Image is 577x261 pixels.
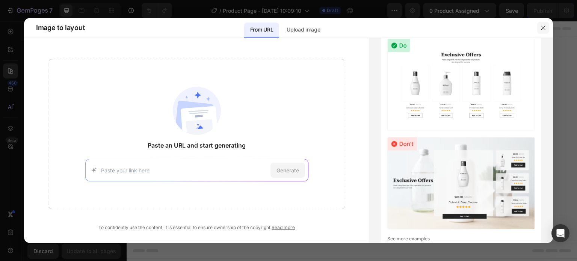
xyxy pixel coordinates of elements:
[48,224,345,231] div: To confidently use the content, it is essential to ensure ownership of the copyright.
[171,137,222,152] button: Add sections
[276,166,299,174] span: Generate
[148,141,246,150] span: Paste an URL and start generating
[551,224,569,242] div: Open Intercom Messenger
[180,122,271,131] div: Start with Sections from sidebar
[227,137,280,152] button: Add elements
[287,25,320,34] p: Upload image
[250,25,273,34] p: From URL
[36,23,85,32] span: Image to layout
[101,166,267,174] input: Paste your link here
[175,179,276,185] div: Start with Generating from URL or image
[272,225,295,230] a: Read more
[387,235,535,242] a: See more examples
